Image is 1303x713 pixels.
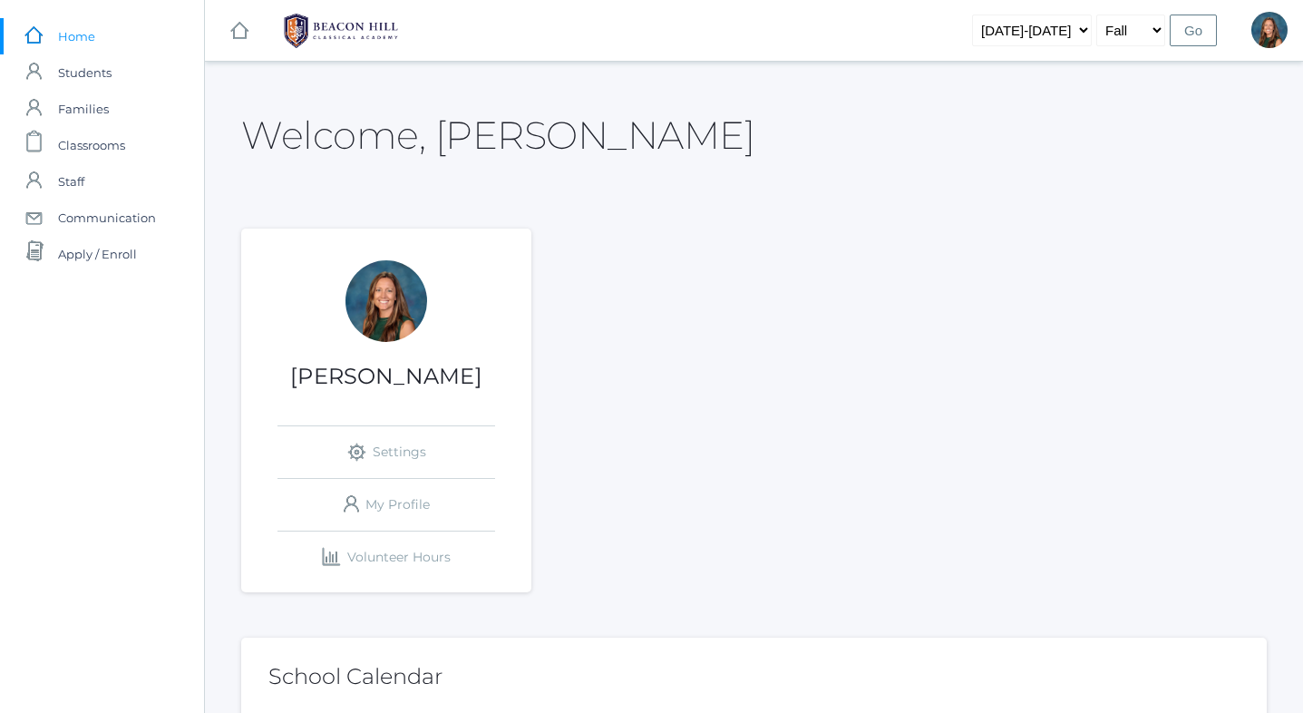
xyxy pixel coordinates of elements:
[345,260,427,342] div: Andrea Deutsch
[58,54,112,91] span: Students
[58,91,109,127] span: Families
[277,532,495,583] a: Volunteer Hours
[277,426,495,478] a: Settings
[241,365,531,388] h1: [PERSON_NAME]
[268,665,1240,689] h2: School Calendar
[58,18,95,54] span: Home
[241,114,754,156] h2: Welcome, [PERSON_NAME]
[58,236,137,272] span: Apply / Enroll
[1251,12,1288,48] div: Andrea Deutsch
[277,479,495,531] a: My Profile
[58,127,125,163] span: Classrooms
[58,200,156,236] span: Communication
[58,163,84,200] span: Staff
[273,8,409,54] img: BHCALogos-05-308ed15e86a5a0abce9b8dd61676a3503ac9727e845dece92d48e8588c001991.png
[1170,15,1217,46] input: Go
